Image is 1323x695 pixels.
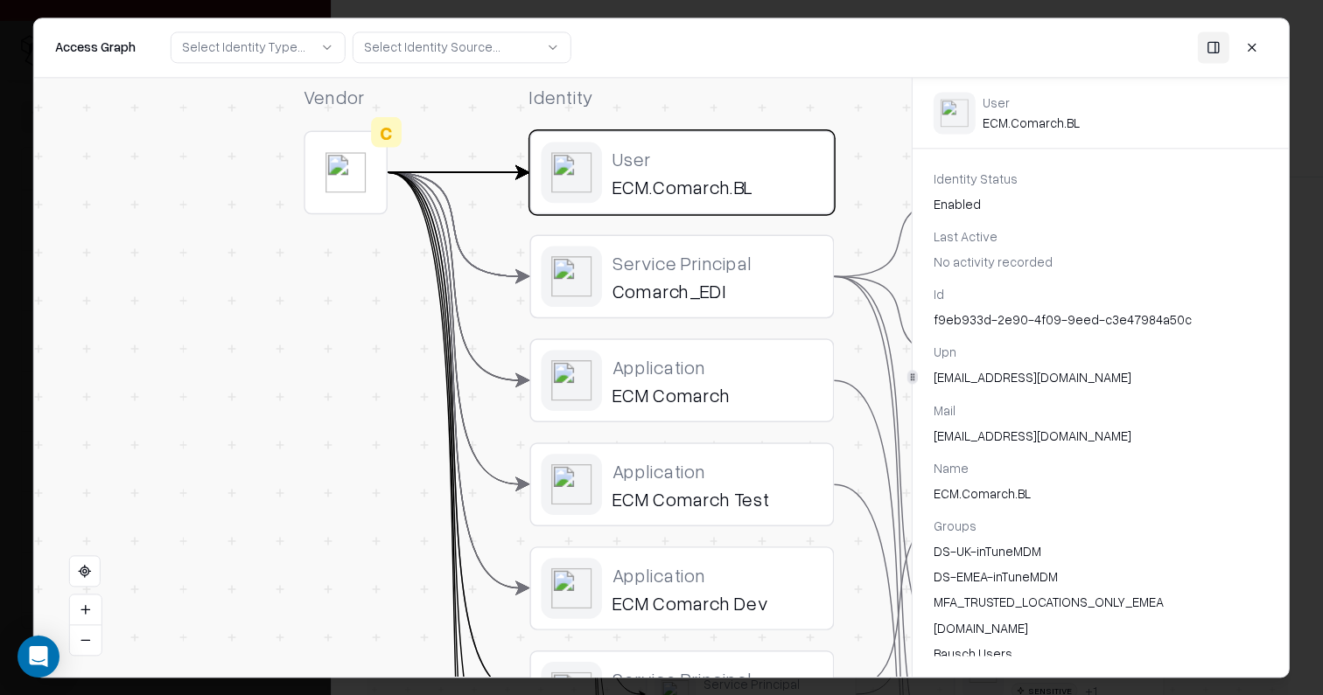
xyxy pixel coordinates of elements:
div: Select Identity Type... [182,38,305,57]
div: Select Identity Source... [364,38,500,57]
div: User [612,146,823,170]
div: Application [612,354,823,378]
div: Identity Status [934,170,1268,188]
img: entra [941,99,969,127]
div: Comarch_EDI [612,279,823,302]
div: Id [934,285,1268,303]
div: Name [934,459,1268,477]
div: Mail [934,401,1268,420]
div: Groups [934,517,1268,535]
span: No activity recorded [934,254,1053,269]
div: Access Graph [55,38,136,57]
div: User [983,94,1080,110]
div: ECM.Comarch.BL [983,94,1080,130]
div: Vendor [304,83,388,110]
div: MFA_TRUSTED_LOCATIONS_ONLY_EMEA [934,594,1268,612]
div: ECM.Comarch.BL [934,484,1268,503]
div: Enabled [934,195,1268,213]
button: Select Identity Source... [353,31,571,63]
div: ECM Comarch Test [612,487,823,511]
div: C [371,116,402,147]
div: [EMAIL_ADDRESS][DOMAIN_NAME] [934,369,1268,387]
div: Last Active [934,227,1268,246]
div: [DOMAIN_NAME] [934,619,1268,637]
div: DS-UK-inTuneMDM [934,543,1268,561]
div: Bausch Users [934,644,1268,663]
div: Service Principal [612,250,823,274]
div: Application [612,562,823,586]
div: [EMAIL_ADDRESS][DOMAIN_NAME] [934,427,1268,445]
div: ECM.Comarch.BL [612,175,823,198]
div: DS-EMEA-inTuneMDM [934,568,1268,587]
button: Select Identity Type... [171,31,346,63]
div: Service Principal [612,666,823,690]
div: ECM Comarch [612,383,823,407]
div: Identity [529,83,834,110]
div: Application [612,458,823,482]
div: ECM Comarch Dev [612,591,823,615]
div: Upn [934,344,1268,362]
div: f9eb933d-2e90-4f09-9eed-c3e47984a50c [934,311,1268,330]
